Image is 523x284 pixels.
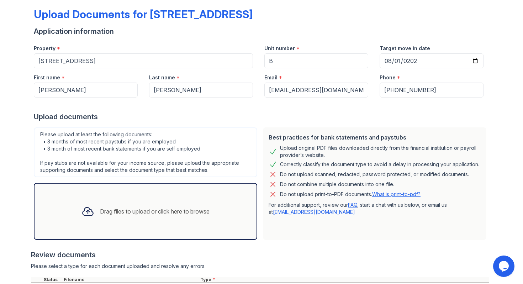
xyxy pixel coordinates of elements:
[380,74,396,81] label: Phone
[34,74,60,81] label: First name
[280,144,481,159] div: Upload original PDF files downloaded directly from the financial institution or payroll provider’...
[31,250,489,260] div: Review documents
[280,180,394,189] div: Do not combine multiple documents into one file.
[34,45,56,52] label: Property
[100,207,210,216] div: Drag files to upload or click here to browse
[34,112,489,122] div: Upload documents
[199,277,489,283] div: Type
[380,45,430,52] label: Target move in date
[493,256,516,277] iframe: chat widget
[264,74,278,81] label: Email
[269,133,481,142] div: Best practices for bank statements and paystubs
[42,277,62,283] div: Status
[62,277,199,283] div: Filename
[280,170,469,179] div: Do not upload scanned, redacted, password protected, or modified documents.
[348,202,357,208] a: FAQ
[280,160,479,169] div: Correctly classify the document type to avoid a delay in processing your application.
[269,201,481,216] p: For additional support, review our , start a chat with us below, or email us at
[149,74,175,81] label: Last name
[280,191,421,198] p: Do not upload print-to-PDF documents.
[372,191,421,197] a: What is print-to-pdf?
[31,263,489,270] div: Please select a type for each document uploaded and resolve any errors.
[34,127,257,177] div: Please upload at least the following documents: • 3 months of most recent paystubs if you are emp...
[264,45,295,52] label: Unit number
[273,209,355,215] a: [EMAIL_ADDRESS][DOMAIN_NAME]
[34,26,489,36] div: Application information
[34,8,253,21] div: Upload Documents for [STREET_ADDRESS]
